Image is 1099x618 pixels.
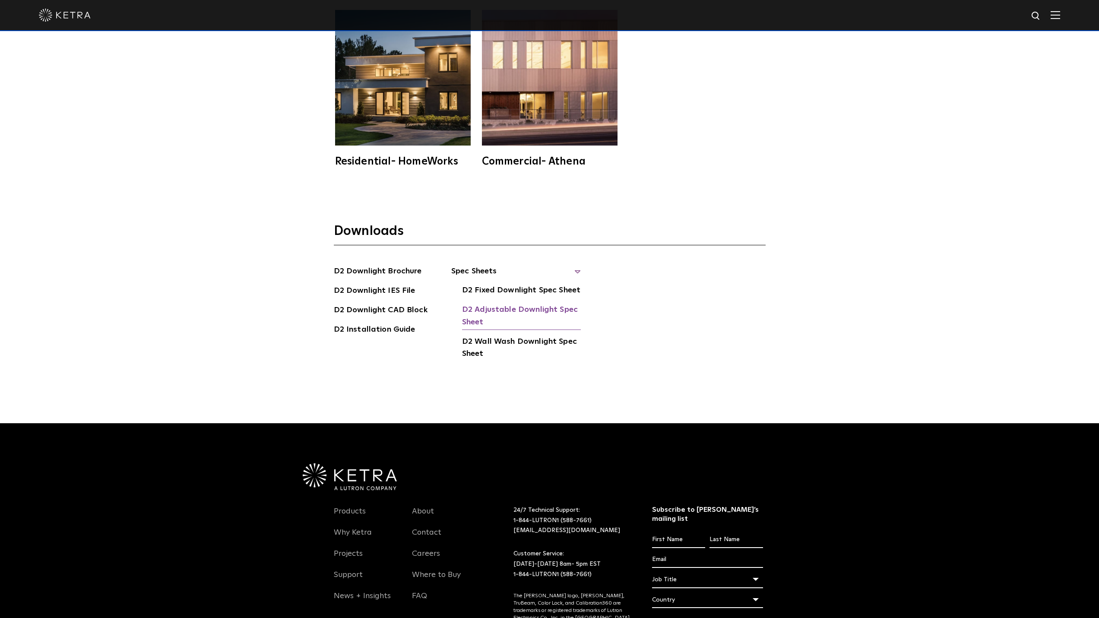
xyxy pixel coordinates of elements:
a: D2 Adjustable Downlight Spec Sheet [462,304,581,330]
input: First Name [652,532,705,548]
div: Commercial- Athena [482,156,618,167]
div: Navigation Menu [412,505,478,611]
a: FAQ [412,591,427,611]
a: About [412,507,434,526]
img: Hamburger%20Nav.svg [1051,11,1060,19]
p: Customer Service: [DATE]-[DATE] 8am- 5pm EST [513,549,630,580]
img: athena-square [482,10,618,146]
a: Where to Buy [412,570,461,590]
a: D2 Installation Guide [334,323,415,337]
a: Residential- HomeWorks [334,10,472,167]
a: [EMAIL_ADDRESS][DOMAIN_NAME] [513,527,620,533]
input: Last Name [709,532,763,548]
img: ketra-logo-2019-white [39,9,91,22]
div: Navigation Menu [334,505,399,611]
div: Country [652,592,763,608]
a: News + Insights [334,591,391,611]
a: Projects [334,549,363,569]
a: D2 Downlight Brochure [334,265,422,279]
a: 1-844-LUTRON1 (588-7661) [513,571,592,577]
input: Email [652,551,763,568]
a: D2 Downlight IES File [334,285,415,298]
img: search icon [1031,11,1042,22]
a: 1-844-LUTRON1 (588-7661) [513,517,592,523]
p: 24/7 Technical Support: [513,505,630,536]
a: D2 Downlight CAD Block [334,304,428,318]
a: Products [334,507,366,526]
a: Why Ketra [334,528,372,548]
a: D2 Fixed Downlight Spec Sheet [462,284,580,298]
img: Ketra-aLutronCo_White_RGB [303,463,397,490]
span: Spec Sheets [451,265,581,284]
a: D2 Wall Wash Downlight Spec Sheet [462,336,581,362]
a: Commercial- Athena [481,10,619,167]
img: homeworks_hero [335,10,471,146]
a: Support [334,570,363,590]
div: Residential- HomeWorks [335,156,471,167]
a: Contact [412,528,441,548]
h3: Subscribe to [PERSON_NAME]’s mailing list [652,505,763,523]
div: Job Title [652,571,763,588]
h3: Downloads [334,223,766,245]
a: Careers [412,549,440,569]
